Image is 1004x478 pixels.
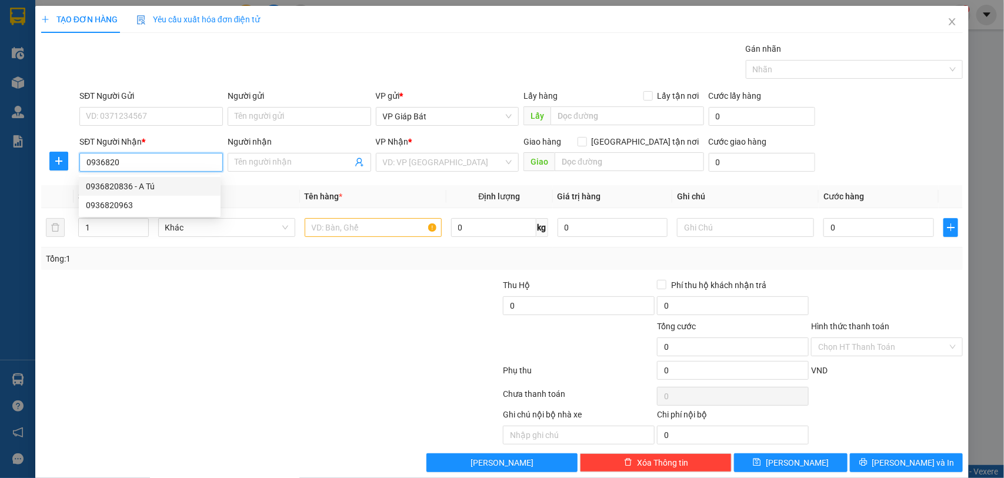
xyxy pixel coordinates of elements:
img: icon [136,15,146,25]
span: plus [41,15,49,24]
div: 0936820836 - A Tú [79,177,221,196]
span: 19003239 [62,45,93,54]
span: SL [78,192,88,201]
label: Gán nhãn [746,44,782,54]
span: close [948,17,957,26]
span: Định lượng [479,192,521,201]
span: Kết Đoàn [48,6,108,22]
span: plus [50,156,68,166]
span: GB09250126 [120,40,180,52]
span: Giá trị hàng [558,192,601,201]
span: Lấy hàng [523,91,558,101]
div: SĐT Người Nhận [79,135,223,148]
span: Lấy tận nơi [653,89,704,102]
button: save[PERSON_NAME] [734,453,847,472]
span: Phí thu hộ khách nhận trả [666,279,771,292]
button: plus [943,218,958,237]
span: Giao [523,152,555,171]
input: VD: Bàn, Ghế [305,218,442,237]
div: Chi phí nội bộ [657,408,809,426]
span: Giao hàng [523,137,561,146]
button: deleteXóa Thông tin [580,453,732,472]
input: Nhập ghi chú [503,426,655,444]
div: Người nhận [228,135,371,148]
span: [PERSON_NAME] [766,456,829,469]
label: Cước lấy hàng [709,91,762,101]
span: Cước hàng [823,192,864,201]
span: kg [536,218,548,237]
strong: PHIẾU GỬI HÀNG [48,67,107,92]
input: Cước lấy hàng [709,107,815,126]
img: logo [6,28,35,71]
div: 0936820963 [86,199,214,212]
span: Thu Hộ [503,280,530,290]
div: Người gửi [228,89,371,102]
button: delete [46,218,65,237]
button: printer[PERSON_NAME] và In [850,453,963,472]
span: Yêu cầu xuất hóa đơn điện tử [136,15,261,24]
span: delete [624,458,632,467]
span: VP Nhận [376,137,409,146]
span: user-add [355,158,364,167]
span: VND [811,366,828,375]
label: Cước giao hàng [709,137,767,146]
span: [GEOGRAPHIC_DATA] tận nơi [587,135,704,148]
button: [PERSON_NAME] [426,453,578,472]
div: 0936820836 - A Tú [86,180,214,193]
span: TẠO ĐƠN HÀNG [41,15,118,24]
input: 0 [558,218,668,237]
div: SĐT Người Gửi [79,89,223,102]
button: Close [936,6,969,39]
span: Lấy [523,106,551,125]
input: Cước giao hàng [709,153,815,172]
span: Tổng cước [657,322,696,331]
div: Ghi chú nội bộ nhà xe [503,408,655,426]
th: Ghi chú [672,185,819,208]
div: VP gửi [376,89,519,102]
span: [PERSON_NAME] [471,456,533,469]
span: Tên hàng [305,192,343,201]
span: Số 939 Giải Phóng (Đối diện Ga Giáp Bát) [38,24,118,42]
span: [PERSON_NAME] và In [872,456,955,469]
div: Chưa thanh toán [502,387,656,408]
div: Tổng: 1 [46,252,388,265]
div: 0936820963 [79,196,221,215]
input: Ghi Chú [677,218,814,237]
span: printer [859,458,868,467]
span: save [753,458,761,467]
span: plus [944,223,958,232]
span: 15F-01520 (0915289454) [37,56,118,65]
button: plus [49,152,68,171]
span: Xóa Thông tin [637,456,688,469]
span: VP Giáp Bát [383,108,512,125]
input: Dọc đường [555,152,704,171]
label: Hình thức thanh toán [811,322,889,331]
span: Khác [165,219,288,236]
div: Phụ thu [502,364,656,385]
input: Dọc đường [551,106,704,125]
